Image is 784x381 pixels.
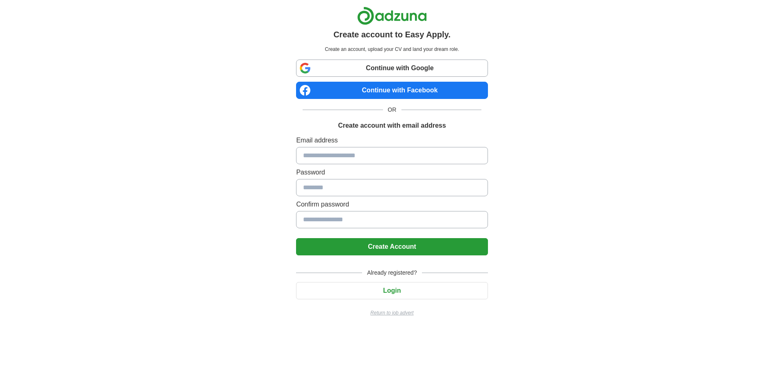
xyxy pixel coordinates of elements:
span: OR [383,106,401,114]
a: Login [296,287,488,294]
label: Email address [296,135,488,145]
label: Password [296,168,488,177]
button: Create Account [296,238,488,255]
p: Create an account, upload your CV and land your dream role. [298,46,486,53]
span: Already registered? [362,269,422,277]
label: Confirm password [296,200,488,209]
h1: Create account to Easy Apply. [333,28,451,41]
h1: Create account with email address [338,121,446,131]
img: Adzuna logo [357,7,427,25]
a: Continue with Google [296,60,488,77]
button: Login [296,282,488,299]
a: Return to job advert [296,309,488,317]
a: Continue with Facebook [296,82,488,99]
